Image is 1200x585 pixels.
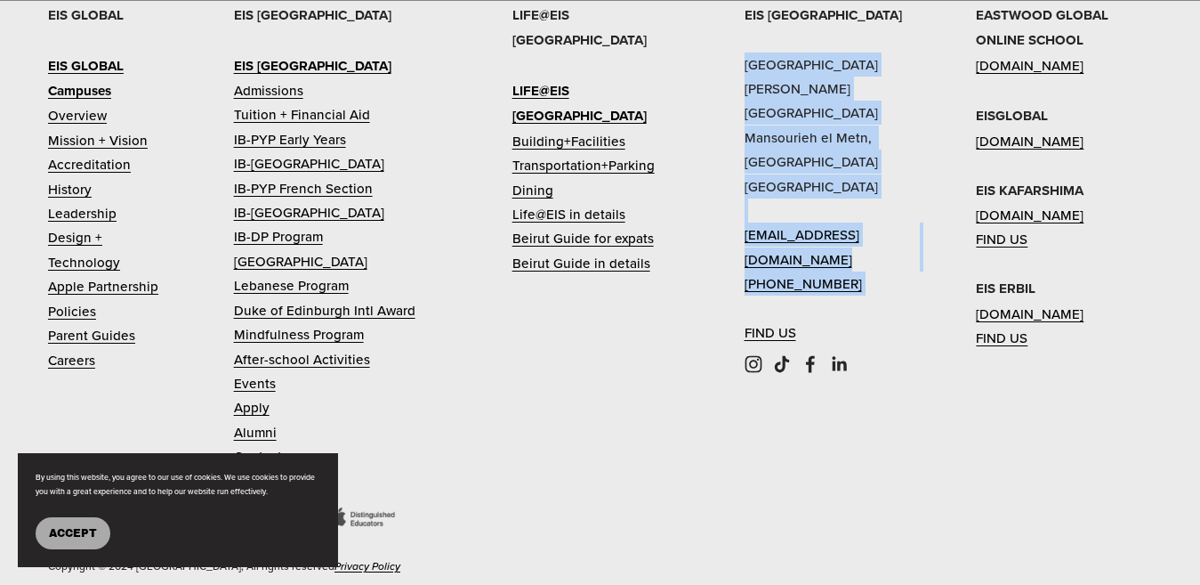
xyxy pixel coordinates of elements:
a: LinkedIn [830,355,848,373]
a: [DOMAIN_NAME] [976,53,1083,77]
a: Campuses [48,78,111,103]
a: History [48,177,92,201]
a: Admissions [234,78,303,102]
a: [EMAIL_ADDRESS][DOMAIN_NAME] [745,223,921,272]
a: Dining [512,178,553,202]
a: After-school Activities [234,347,370,371]
a: IB-[GEOGRAPHIC_DATA] [234,151,384,175]
a: Instagram [745,355,762,373]
strong: EIS GLOBAL [48,5,124,25]
a: [GEOGRAPHIC_DATA] [234,249,367,273]
strong: LIFE@EIS [GEOGRAPHIC_DATA] [512,81,647,126]
strong: EASTWOOD GLOBAL ONLINE SCHOOL [976,5,1108,50]
button: Accept [36,517,110,549]
a: IB-[GEOGRAPHIC_DATA] [234,200,384,224]
strong: EIS [GEOGRAPHIC_DATA] [745,5,902,25]
a: Beirut Guide in details [512,251,650,275]
a: Duke of Edinburgh Intl Award [234,298,415,322]
strong: LIFE@EIS [GEOGRAPHIC_DATA] [512,5,647,50]
span: Accept [49,527,97,540]
a: EIS GLOBAL [48,53,124,78]
a: Design + Technology [48,225,178,274]
a: Accreditation [48,152,131,176]
strong: EIS [GEOGRAPHIC_DATA] [234,5,391,25]
a: Privacy Policy [334,557,400,576]
a: IB-DP Program [234,224,323,248]
p: By using this website, you agree to our use of cookies. We use cookies to provide you with a grea... [36,471,320,500]
em: Privacy Policy [334,558,400,573]
a: LIFE@EIS [GEOGRAPHIC_DATA] [512,78,689,129]
a: FIND US [976,326,1027,350]
a: Transportation+Parking [512,153,655,177]
a: [PHONE_NUMBER] [745,272,862,296]
strong: EISGLOBAL [976,106,1048,126]
strong: EIS GLOBAL [48,56,124,76]
a: FIND US [745,321,796,345]
section: Cookie banner [18,453,338,567]
a: Events [234,371,276,395]
a: Alumni [234,420,277,444]
a: Building+Facilities [512,129,625,153]
a: Policies [48,299,96,323]
a: [DOMAIN_NAME] [976,302,1083,326]
strong: EIS KAFARSHIMA [976,181,1083,200]
strong: EIS ERBIL [976,279,1035,298]
strong: Campuses [48,81,111,101]
p: [GEOGRAPHIC_DATA] [PERSON_NAME][GEOGRAPHIC_DATA] Mansourieh el Metn, [GEOGRAPHIC_DATA] [GEOGRAPHI... [745,3,921,345]
a: Life@EIS in details [512,202,625,226]
strong: EIS [GEOGRAPHIC_DATA] [234,56,391,76]
a: Mindfulness Program [234,322,364,346]
a: IB-PYP Early Years [234,127,346,151]
a: TikTok [773,355,791,373]
a: Apple Partnership [48,274,158,298]
a: Overview [48,103,107,127]
a: [DOMAIN_NAME] [976,129,1083,153]
a: Parent Guides [48,323,135,347]
a: FIND US [976,227,1027,251]
a: [DOMAIN_NAME] [976,203,1083,227]
a: Leadership [48,201,117,225]
a: Beirut Guide for expats [512,226,654,250]
a: IB-PYP French Section [234,176,373,200]
a: EIS [GEOGRAPHIC_DATA] [234,53,391,78]
a: Mission + Vision [48,128,148,152]
a: Facebook [801,355,819,373]
a: Lebanese Program [234,273,349,297]
a: Apply [234,395,270,419]
a: Careers [48,348,95,372]
a: Tuition + Financial Aid [234,102,370,126]
a: Contact [234,444,282,468]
